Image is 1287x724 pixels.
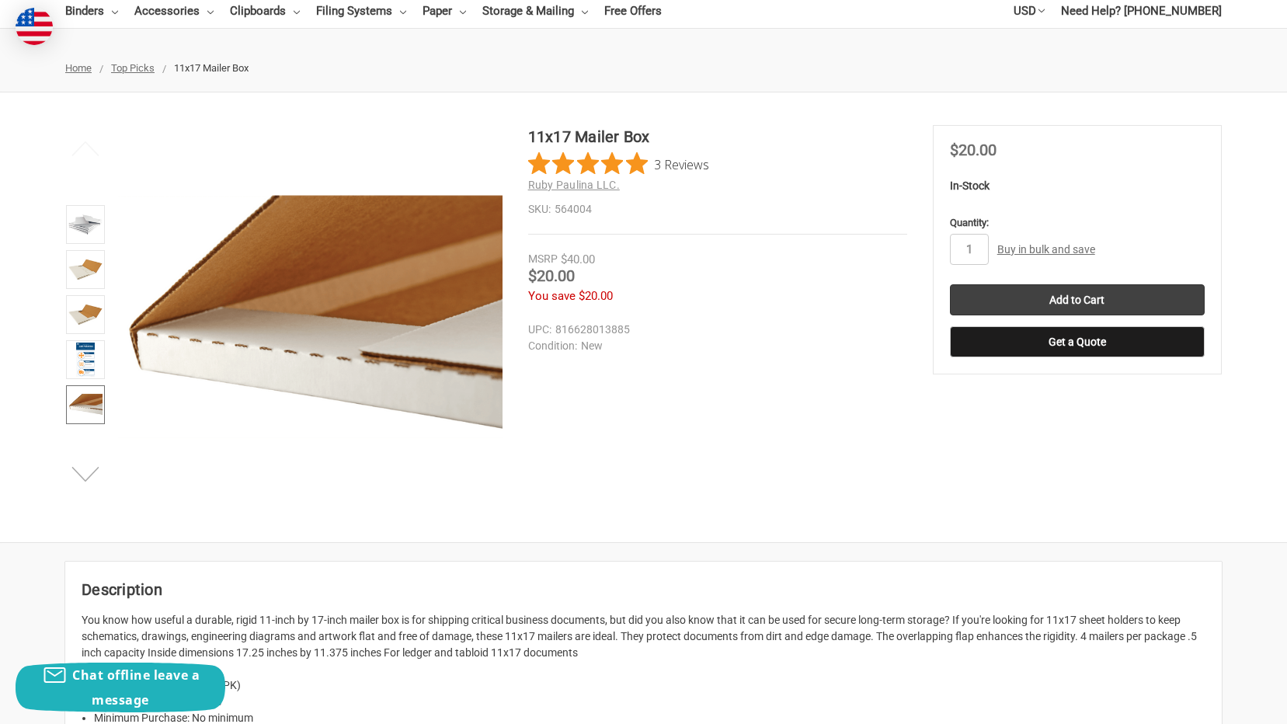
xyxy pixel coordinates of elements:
li: Package Includes: 4 Boxes [94,694,1205,710]
span: $20.00 [579,289,613,303]
p: In-Stock [950,178,1205,194]
img: 11x17 White Mailer box shown with 11" x 17" paper [68,298,103,332]
a: Buy in bulk and save [997,243,1095,256]
img: 11x17 Mailer Box [68,388,103,422]
a: Home [65,62,92,74]
label: Quantity: [950,215,1205,231]
input: Add to Cart [950,284,1205,315]
button: Rated 5 out of 5 stars from 3 reviews. Jump to reviews. [528,152,709,176]
button: Get a Quote [950,326,1205,357]
span: $40.00 [561,252,595,266]
dd: 564004 [528,201,907,218]
p: You know how useful a durable, rigid 11-inch by 17-inch mailer box is for shipping critical busin... [82,612,1205,661]
img: 11x17 Mailer Box [68,207,103,242]
button: Previous [62,133,110,164]
span: $20.00 [950,141,997,159]
dt: Condition: [528,338,577,354]
img: duty and tax information for United States [16,8,53,45]
span: You save [528,289,576,303]
span: 3 Reviews [654,152,709,176]
span: Chat offline leave a message [72,667,200,708]
span: $20.00 [528,266,575,285]
a: Top Picks [111,62,155,74]
h1: 11x17 Mailer Box [528,125,907,148]
img: 11x17 Mailer Box [76,343,96,377]
span: 11x17 Mailer Box [174,62,249,74]
div: MSRP [528,251,558,267]
a: Ruby Paulina LLC. [528,179,620,191]
dt: SKU: [528,201,551,218]
dd: New [528,338,900,354]
dd: 816628013885 [528,322,900,338]
li: Unit of Measure: Package (PK) [94,677,1205,694]
button: Next [62,458,110,489]
img: 11x17 Mailer Box [68,252,103,287]
h2: Description [82,578,1205,601]
dt: UPC: [528,322,551,338]
button: Chat offline leave a message [16,663,225,712]
img: 11x17 Mailer Box [118,125,503,510]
